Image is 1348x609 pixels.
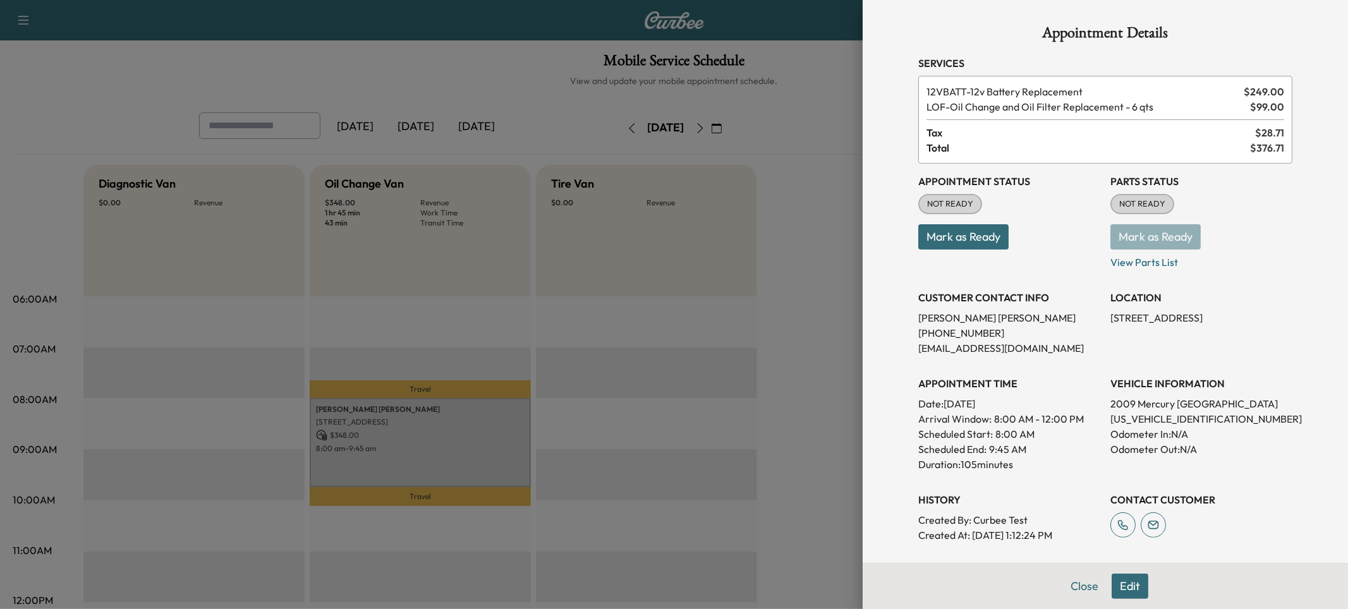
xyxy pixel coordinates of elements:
h3: VEHICLE INFORMATION [1110,376,1292,391]
p: 8:00 AM [995,426,1035,442]
span: 8:00 AM - 12:00 PM [994,411,1084,426]
h3: Services [918,56,1292,71]
span: $ 99.00 [1250,99,1284,114]
p: Duration: 105 minutes [918,457,1100,472]
p: [US_VEHICLE_IDENTIFICATION_NUMBER] [1110,411,1292,426]
h3: APPOINTMENT TIME [918,376,1100,391]
p: [EMAIL_ADDRESS][DOMAIN_NAME] [918,341,1100,356]
p: 2009 Mercury [GEOGRAPHIC_DATA] [1110,396,1292,411]
h3: CUSTOMER CONTACT INFO [918,290,1100,305]
span: $ 376.71 [1250,140,1284,155]
button: Mark as Ready [918,224,1009,250]
span: Oil Change and Oil Filter Replacement - 6 qts [926,99,1245,114]
span: $ 28.71 [1255,125,1284,140]
button: Close [1062,574,1107,599]
h3: Appointment Status [918,174,1100,189]
p: Scheduled Start: [918,426,993,442]
p: Odometer In: N/A [1110,426,1292,442]
span: 12v Battery Replacement [926,84,1239,99]
span: NOT READY [920,198,981,210]
h3: History [918,492,1100,507]
p: Created At : [DATE] 1:12:24 PM [918,528,1100,543]
span: $ 249.00 [1244,84,1284,99]
p: [PHONE_NUMBER] [918,325,1100,341]
h3: CONTACT CUSTOMER [1110,492,1292,507]
h3: Parts Status [1110,174,1292,189]
span: Total [926,140,1250,155]
p: [STREET_ADDRESS] [1110,310,1292,325]
h1: Appointment Details [918,25,1292,45]
h3: LOCATION [1110,290,1292,305]
p: Arrival Window: [918,411,1100,426]
p: Date: [DATE] [918,396,1100,411]
p: Scheduled End: [918,442,987,457]
p: Created By : Curbee Test [918,512,1100,528]
button: Edit [1112,574,1148,599]
p: Odometer Out: N/A [1110,442,1292,457]
span: Tax [926,125,1255,140]
span: NOT READY [1112,198,1173,210]
p: View Parts List [1110,250,1292,270]
p: [PERSON_NAME] [PERSON_NAME] [918,310,1100,325]
p: 9:45 AM [989,442,1026,457]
